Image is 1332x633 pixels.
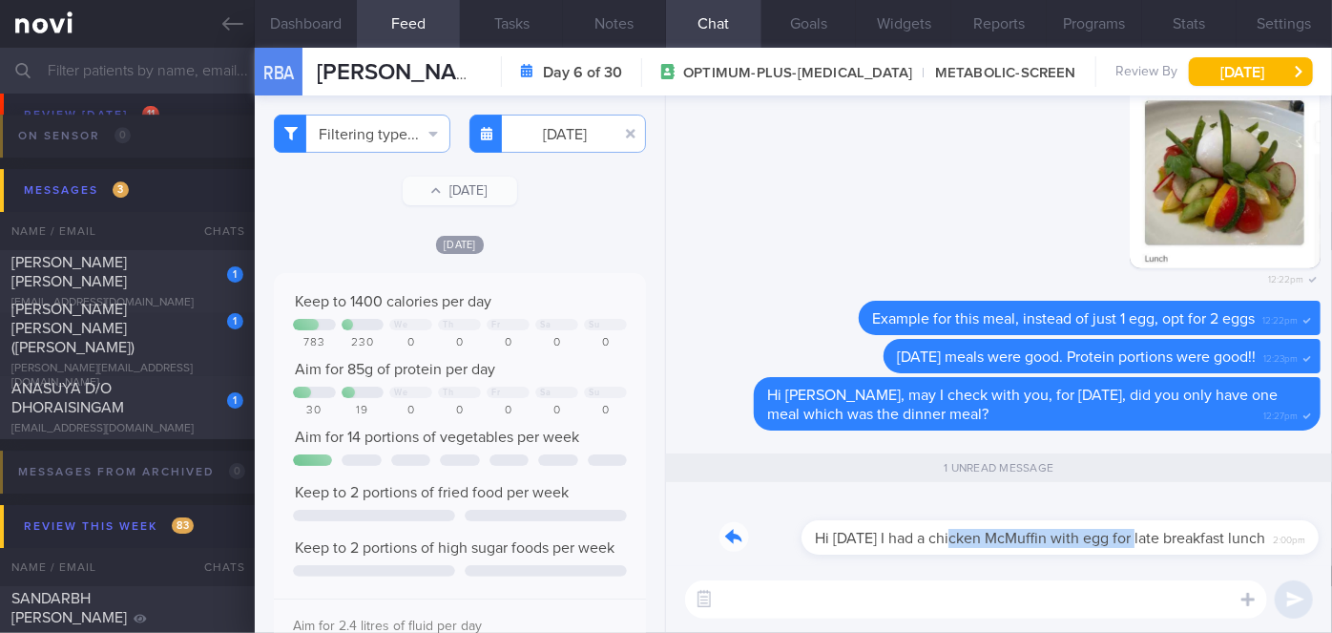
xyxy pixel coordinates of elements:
[11,255,127,289] span: [PERSON_NAME] [PERSON_NAME]
[250,36,307,110] div: RBA
[1130,77,1321,268] img: Photo by Sharon Gill
[19,178,134,203] div: Messages
[913,64,1076,83] span: METABOLIC-SCREEN
[1115,64,1177,81] span: Review By
[1189,57,1313,86] button: [DATE]
[589,320,599,330] div: Su
[11,302,135,355] span: [PERSON_NAME] [PERSON_NAME] ([PERSON_NAME])
[11,362,243,390] div: [PERSON_NAME][EMAIL_ADDRESS][DOMAIN_NAME]
[540,388,551,398] div: Sa
[227,266,243,283] div: 1
[114,127,131,143] span: 0
[293,404,336,418] div: 30
[394,320,407,330] div: We
[389,404,432,418] div: 0
[1262,309,1298,327] span: 12:22pm
[438,404,481,418] div: 0
[767,388,1278,422] span: Hi [PERSON_NAME], may I check with you, for [DATE], did you only have one meal which was the dinn...
[535,404,578,418] div: 0
[403,177,517,205] button: [DATE]
[394,388,407,398] div: We
[172,517,194,534] span: 83
[584,404,627,418] div: 0
[178,212,255,250] div: Chats
[227,392,243,409] div: 1
[491,320,500,330] div: Fr
[295,362,495,377] span: Aim for 85g of protein per day
[487,404,530,418] div: 0
[543,63,622,82] strong: Day 6 of 30
[389,336,432,350] div: 0
[683,64,912,83] span: OPTIMUM-PLUS-[MEDICAL_DATA]
[443,388,453,398] div: Th
[317,61,494,84] span: [PERSON_NAME]
[11,591,127,625] span: SANDARBH [PERSON_NAME]
[584,336,627,350] div: 0
[487,336,530,350] div: 0
[293,620,482,633] span: Aim for 2.4 litres of fluid per day
[229,463,245,479] span: 0
[274,115,450,153] button: Filtering type...
[1268,268,1303,286] span: 12:22pm
[11,381,124,415] span: ANASUYA D/O DHORAISINGAM
[342,336,385,350] div: 230
[295,294,491,309] span: Keep to 1400 calories per day
[1263,405,1298,423] span: 12:27pm
[11,422,243,436] div: [EMAIL_ADDRESS][DOMAIN_NAME]
[227,313,243,329] div: 1
[113,181,129,198] span: 3
[897,349,1256,365] span: [DATE] meals were good. Protein portions were good!!
[13,459,250,485] div: Messages from Archived
[295,485,569,500] span: Keep to 2 portions of fried food per week
[491,388,500,398] div: Fr
[342,404,385,418] div: 19
[872,311,1255,327] span: Example for this meal, instead of just 1 egg, opt for 2 eggs
[178,548,255,586] div: Chats
[295,540,614,556] span: Keep to 2 portions of high sugar foods per week
[438,336,481,350] div: 0
[11,296,243,310] div: [EMAIL_ADDRESS][DOMAIN_NAME]
[589,388,599,398] div: Su
[13,123,135,149] div: On sensor
[443,320,453,330] div: Th
[293,336,336,350] div: 783
[436,236,484,254] span: [DATE]
[19,514,198,539] div: Review this week
[1263,348,1298,366] span: 12:23pm
[295,430,579,445] span: Aim for 14 portions of vegetables per week
[540,320,551,330] div: Sa
[535,336,578,350] div: 0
